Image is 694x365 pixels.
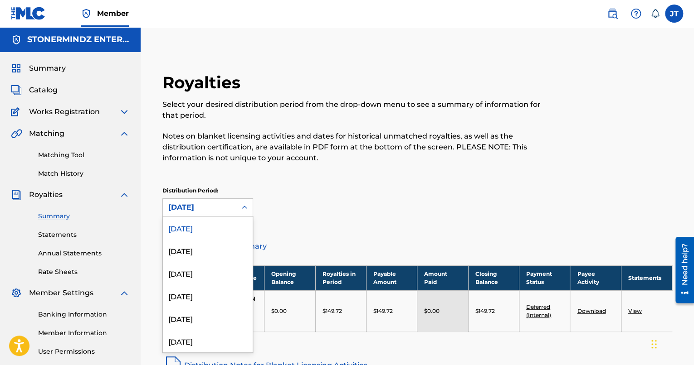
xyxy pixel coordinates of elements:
[271,307,287,315] p: $0.00
[97,8,129,19] span: Member
[11,288,22,298] img: Member Settings
[163,330,253,352] div: [DATE]
[366,265,417,290] th: Payable Amount
[38,169,130,178] a: Match History
[38,267,130,277] a: Rate Sheets
[38,347,130,356] a: User Permissions
[81,8,92,19] img: Top Rightsholder
[628,307,642,314] a: View
[11,7,46,20] img: MLC Logo
[38,150,130,160] a: Matching Tool
[119,128,130,139] img: expand
[29,128,64,139] span: Matching
[38,249,130,258] a: Annual Statements
[29,288,93,298] span: Member Settings
[651,331,657,358] div: Drag
[373,307,393,315] p: $149.72
[29,106,100,117] span: Works Registration
[162,187,253,195] p: Distribution Period:
[475,307,495,315] p: $149.72
[163,262,253,284] div: [DATE]
[38,230,130,240] a: Statements
[669,233,694,306] iframe: Resource Center
[526,303,551,318] a: Deferred (Internal)
[650,9,660,18] div: Notifications
[603,5,621,23] a: Public Search
[168,202,231,213] div: [DATE]
[11,34,22,45] img: Accounts
[163,239,253,262] div: [DATE]
[315,265,366,290] th: Royalties in Period
[607,8,618,19] img: search
[162,235,672,257] a: Distribution Summary
[163,284,253,307] div: [DATE]
[417,265,468,290] th: Amount Paid
[29,63,66,74] span: Summary
[163,307,253,330] div: [DATE]
[630,8,641,19] img: help
[163,216,253,239] div: [DATE]
[38,310,130,319] a: Banking Information
[424,307,440,315] p: $0.00
[38,328,130,338] a: Member Information
[119,106,130,117] img: expand
[519,265,570,290] th: Payment Status
[162,99,555,121] p: Select your desired distribution period from the drop-down menu to see a summary of information f...
[570,265,621,290] th: Payee Activity
[38,211,130,221] a: Summary
[11,85,22,96] img: Catalog
[119,288,130,298] img: expand
[264,265,315,290] th: Opening Balance
[577,307,606,314] a: Download
[11,63,66,74] a: SummarySummary
[621,265,672,290] th: Statements
[11,128,22,139] img: Matching
[162,72,245,93] h2: Royalties
[627,5,645,23] div: Help
[468,265,519,290] th: Closing Balance
[11,189,22,200] img: Royalties
[162,131,555,163] p: Notes on blanket licensing activities and dates for historical unmatched royalties, as well as th...
[649,322,694,365] iframe: Chat Widget
[27,34,130,45] h5: STONERMINDZ ENTERTAINMENT
[11,63,22,74] img: Summary
[29,85,58,96] span: Catalog
[29,189,63,200] span: Royalties
[665,5,683,23] div: User Menu
[11,85,58,96] a: CatalogCatalog
[11,106,23,117] img: Works Registration
[323,307,342,315] p: $149.72
[119,189,130,200] img: expand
